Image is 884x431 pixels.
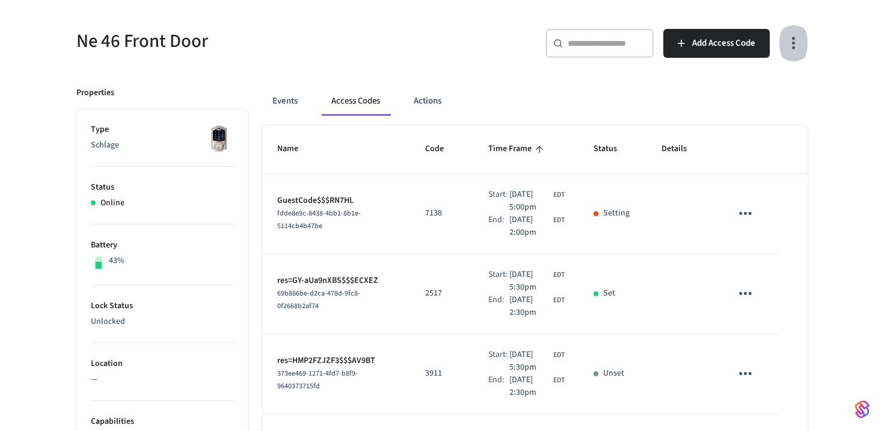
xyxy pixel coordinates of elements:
p: 3911 [425,367,459,380]
span: Details [661,140,702,158]
p: Lock Status [91,300,234,312]
span: 373ee469-1271-4fd7-b8f9-9640373715fd [277,368,358,391]
div: America/New_York [509,374,565,399]
span: EDT [553,295,565,306]
span: [DATE] 2:30pm [509,374,551,399]
div: ant example [263,87,808,116]
button: Add Access Code [663,29,770,58]
div: America/New_York [509,268,565,294]
span: EDT [553,270,565,281]
div: End: [488,294,509,319]
span: 69b886be-d2ca-478d-9fc8-0f2668b2af74 [277,288,360,311]
div: End: [488,214,509,239]
div: End: [488,374,509,399]
span: [DATE] 5:30pm [509,349,551,374]
p: Capabilities [91,415,234,428]
span: Add Access Code [692,36,755,51]
div: Start: [488,349,509,374]
span: Status [594,140,633,158]
span: [DATE] 2:30pm [509,294,551,319]
p: 2517 [425,287,459,300]
img: SeamLogoGradient.69752ec5.svg [855,400,870,419]
p: Type [91,123,234,136]
div: America/New_York [509,188,565,214]
p: Schlage [91,139,234,152]
span: EDT [553,375,565,386]
p: — [91,373,234,386]
span: fdde8e9c-8438-4bb1-8b1e-5114cb4b47be [277,208,361,231]
span: Code [425,140,459,158]
span: EDT [553,190,565,200]
p: Unlocked [91,315,234,328]
span: [DATE] 5:00pm [509,188,551,214]
span: [DATE] 5:30pm [509,268,551,294]
img: Schlage Sense Smart Deadbolt with Camelot Trim, Front [204,123,234,153]
span: Name [277,140,314,158]
button: Actions [404,87,451,116]
div: America/New_York [509,349,565,374]
p: Unset [603,367,624,380]
p: GuestCode$$$RN7HL [277,194,396,207]
p: Online [100,197,124,209]
button: Events [263,87,307,116]
p: Set [603,287,615,300]
div: America/New_York [509,294,565,319]
p: Properties [76,87,114,99]
span: EDT [553,215,565,226]
p: Setting [603,207,630,220]
p: 43% [109,255,124,267]
p: 7138 [425,207,459,220]
p: Location [91,358,234,370]
div: America/New_York [509,214,565,239]
span: Time Frame [488,140,547,158]
span: EDT [553,350,565,361]
p: res=HMP2FZJZF3$$$AV9BT [277,355,396,367]
p: res=GY-aUa9nXBS$$$ECXEZ [277,274,396,287]
span: [DATE] 2:00pm [509,214,551,239]
div: Start: [488,268,509,294]
button: Access Codes [322,87,390,116]
p: Battery [91,239,234,252]
h5: Ne 46 Front Door [76,29,435,54]
div: Start: [488,188,509,214]
p: Status [91,181,234,194]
